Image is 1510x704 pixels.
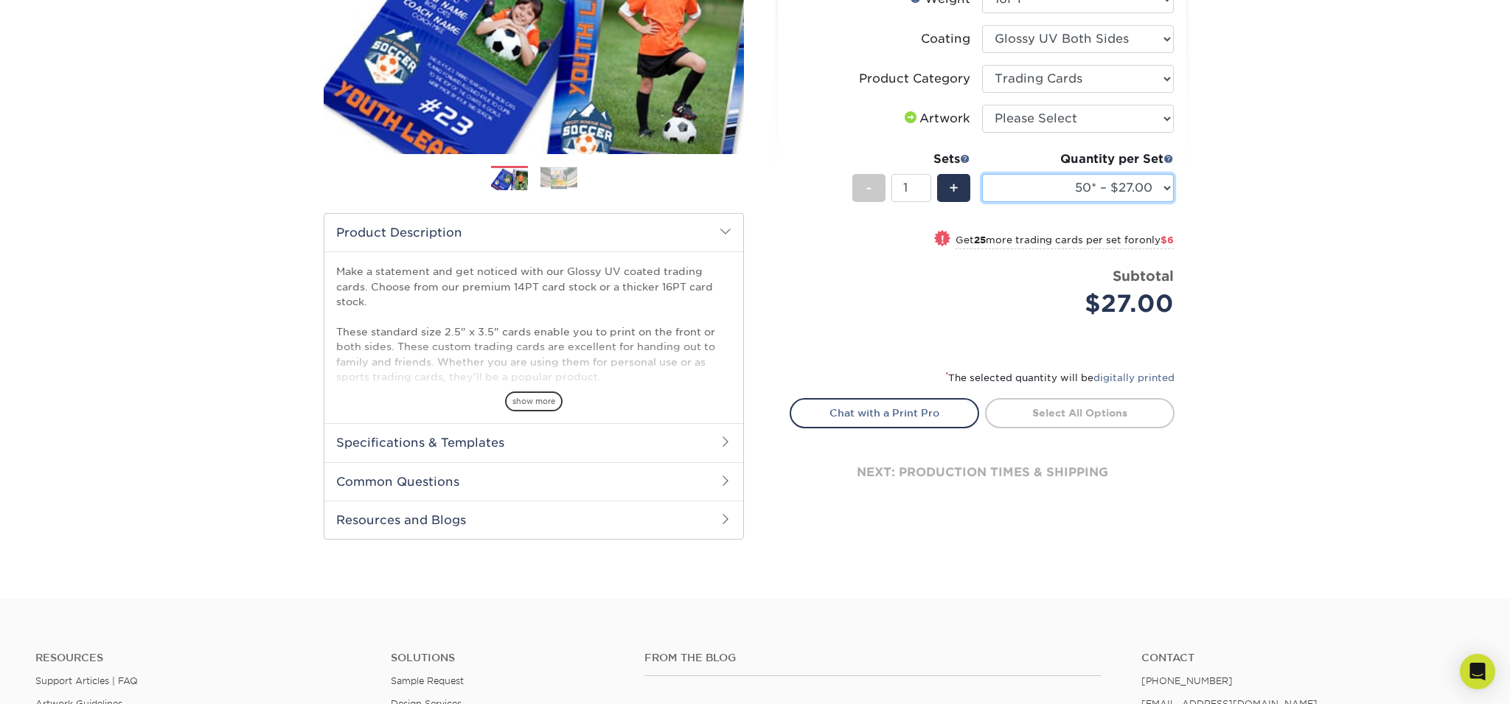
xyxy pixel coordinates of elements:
[540,167,577,189] img: Trading Cards 02
[790,428,1175,517] div: next: production times & shipping
[505,391,563,411] span: show more
[1093,372,1175,383] a: digitally printed
[982,150,1174,168] div: Quantity per Set
[859,70,970,88] div: Product Category
[941,231,944,247] span: !
[324,423,743,461] h2: Specifications & Templates
[4,659,125,699] iframe: Google Customer Reviews
[921,30,970,48] div: Coating
[391,675,464,686] a: Sample Request
[324,462,743,501] h2: Common Questions
[1141,675,1233,686] a: [PHONE_NUMBER]
[1113,268,1174,284] strong: Subtotal
[324,214,743,251] h2: Product Description
[1161,234,1174,245] span: $6
[324,501,743,539] h2: Resources and Blogs
[336,264,731,445] p: Make a statement and get noticed with our Glossy UV coated trading cards. Choose from our premium...
[35,652,369,664] h4: Resources
[852,150,970,168] div: Sets
[644,652,1102,664] h4: From the Blog
[993,286,1174,321] div: $27.00
[949,177,958,199] span: +
[902,110,970,128] div: Artwork
[391,652,622,664] h4: Solutions
[1460,654,1495,689] div: Open Intercom Messenger
[985,398,1175,428] a: Select All Options
[1139,234,1174,245] span: only
[974,234,986,245] strong: 25
[790,398,979,428] a: Chat with a Print Pro
[1141,652,1475,664] a: Contact
[491,167,528,192] img: Trading Cards 01
[956,234,1174,249] small: Get more trading cards per set for
[945,372,1175,383] small: The selected quantity will be
[866,177,872,199] span: -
